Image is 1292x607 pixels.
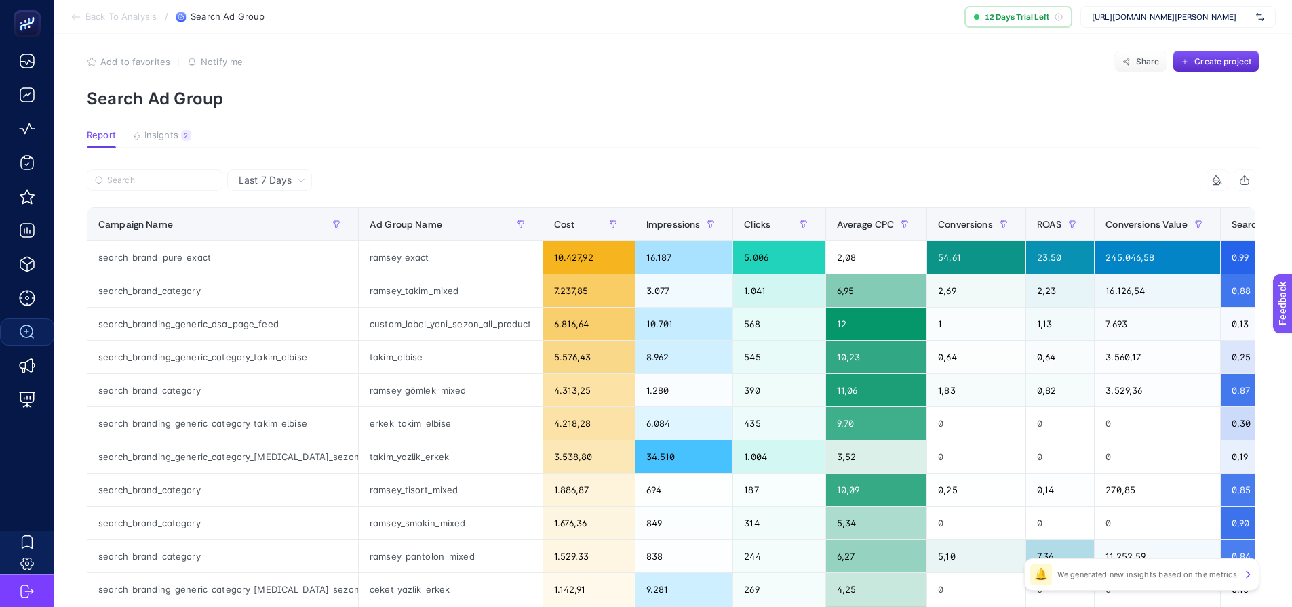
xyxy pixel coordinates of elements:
button: Notify me [187,56,243,67]
span: Back To Analysis [85,12,157,22]
div: search_brand_category [87,374,358,406]
span: Ad Group Name [370,219,442,230]
span: Average CPC [837,219,895,230]
div: 0,82 [1026,374,1095,406]
div: 10.427,92 [543,241,635,274]
p: We generated new insights based on the metrics [1057,569,1237,580]
div: 1.004 [733,440,825,473]
div: 1.041 [733,274,825,307]
div: 4,25 [826,573,927,606]
div: ramsey_exact [359,241,543,274]
button: Add to favorites [87,56,170,67]
button: Share [1114,51,1167,72]
div: search_brand_pure_exact [87,241,358,274]
div: 838 [635,540,733,572]
span: Report [87,130,116,141]
div: 694 [635,474,733,506]
div: 1,13 [1026,308,1095,340]
div: 2,08 [826,241,927,274]
div: 435 [733,407,825,440]
div: 0,14 [1026,474,1095,506]
div: 314 [733,507,825,539]
span: Share [1136,56,1160,67]
div: ramsey_takim_mixed [359,274,543,307]
div: 270,85 [1095,474,1219,506]
div: 0 [1095,440,1219,473]
div: 0 [927,507,1025,539]
div: 3.538,80 [543,440,635,473]
div: 12 [826,308,927,340]
img: svg%3e [1256,10,1264,24]
div: ramsey_smokin_mixed [359,507,543,539]
div: 244 [733,540,825,572]
span: Create project [1194,56,1251,67]
div: 16.187 [635,241,733,274]
div: 7.237,85 [543,274,635,307]
div: search_branding_generic_category_takim_elbise [87,407,358,440]
div: search_branding_generic_category_takim_elbise [87,341,358,373]
div: custom_label_yeni_sezon_all_product [359,308,543,340]
div: 6.084 [635,407,733,440]
div: ramsey_pantolon_mixed [359,540,543,572]
input: Search [107,175,214,186]
div: 3.560,17 [1095,341,1219,373]
div: search_branding_generic_dsa_page_feed [87,308,358,340]
div: search_brand_category [87,274,358,307]
span: Last 7 Days [239,173,292,187]
div: 1.676,36 [543,507,635,539]
span: ROAS [1037,219,1062,230]
div: 23,50 [1026,241,1095,274]
div: 10,23 [826,341,927,373]
div: erkek_takim_elbise [359,407,543,440]
div: 545 [733,341,825,373]
div: 54,61 [927,241,1025,274]
span: 12 Days Trial Left [985,12,1049,22]
div: 34.510 [635,440,733,473]
div: 3.077 [635,274,733,307]
span: Conversions [938,219,993,230]
div: 5.576,43 [543,341,635,373]
div: 10.701 [635,308,733,340]
div: 0 [927,573,1025,606]
div: 11,06 [826,374,927,406]
div: 2 [181,130,191,141]
div: 🔔 [1030,564,1052,585]
div: 390 [733,374,825,406]
div: 0 [927,407,1025,440]
span: Notify me [201,56,243,67]
span: Impressions [646,219,701,230]
div: 0 [1095,507,1219,539]
div: 6,27 [826,540,927,572]
span: Clicks [744,219,770,230]
div: 568 [733,308,825,340]
div: 0 [1026,440,1095,473]
div: 7.693 [1095,308,1219,340]
div: 0 [1026,407,1095,440]
div: 6,95 [826,274,927,307]
div: search_brand_category [87,540,358,572]
div: 7,36 [1026,540,1095,572]
div: 0,64 [1026,341,1095,373]
span: Feedback [8,4,52,15]
div: 1 [927,308,1025,340]
span: Search Ad Group [191,12,265,22]
div: 1.142,91 [543,573,635,606]
div: 5,10 [927,540,1025,572]
div: 4.313,25 [543,374,635,406]
div: ramsey_tisort_mixed [359,474,543,506]
div: 1.529,33 [543,540,635,572]
div: 5,34 [826,507,927,539]
div: search_branding_generic_category_[MEDICAL_DATA]_sezonu_ai_max [87,440,358,473]
div: 16.126,54 [1095,274,1219,307]
div: 0,64 [927,341,1025,373]
div: 9,70 [826,407,927,440]
div: 11.252,59 [1095,540,1219,572]
div: 5.006 [733,241,825,274]
div: 849 [635,507,733,539]
div: 9.281 [635,573,733,606]
div: 3.529,36 [1095,374,1219,406]
div: 10,09 [826,474,927,506]
div: 1.886,87 [543,474,635,506]
span: Insights [144,130,178,141]
span: Campaign Name [98,219,173,230]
